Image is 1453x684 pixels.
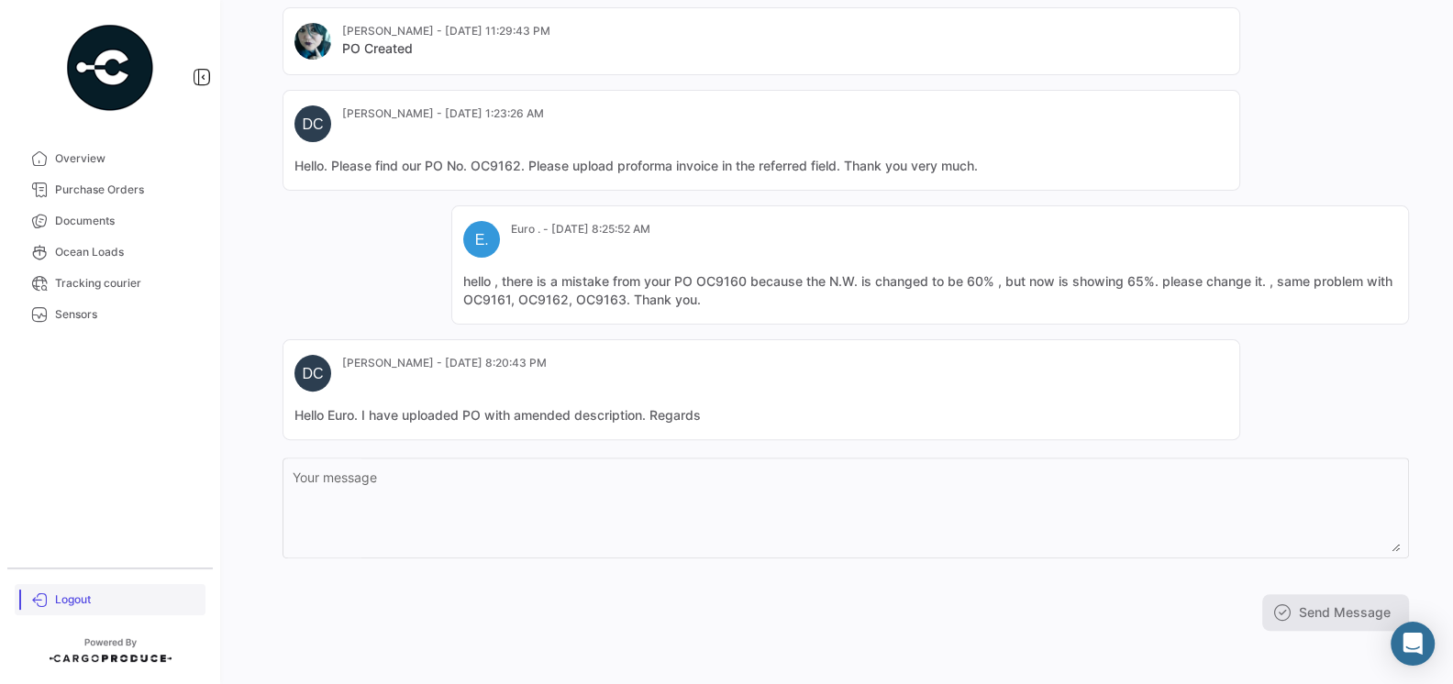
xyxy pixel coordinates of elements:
[342,105,544,122] mat-card-subtitle: [PERSON_NAME] - [DATE] 1:23:26 AM
[342,23,550,39] mat-card-subtitle: [PERSON_NAME] - [DATE] 11:29:43 PM
[55,213,198,229] span: Documents
[15,268,205,299] a: Tracking courier
[294,105,331,142] div: DC
[64,22,156,114] img: powered-by.png
[55,244,198,260] span: Ocean Loads
[55,150,198,167] span: Overview
[511,221,650,237] mat-card-subtitle: Euro . - [DATE] 8:25:52 AM
[55,591,198,608] span: Logout
[55,275,198,292] span: Tracking courier
[15,205,205,237] a: Documents
[294,157,1228,175] mat-card-content: Hello. Please find our PO No. OC9162. Please upload proforma invoice in the referred field. Thank...
[463,221,500,258] div: E.
[463,272,1397,309] mat-card-content: hello , there is a mistake from your PO OC9160 because the N.W. is changed to be 60% , but now is...
[294,355,331,392] div: DC
[55,182,198,198] span: Purchase Orders
[15,237,205,268] a: Ocean Loads
[15,143,205,174] a: Overview
[55,306,198,323] span: Sensors
[294,406,1228,425] mat-card-content: Hello Euro. I have uploaded PO with amended description. Regards
[342,39,550,58] mat-card-title: PO Created
[294,23,331,60] img: IMG_20220614_122528.jpg
[1391,622,1435,666] div: Abrir Intercom Messenger
[15,174,205,205] a: Purchase Orders
[342,355,547,371] mat-card-subtitle: [PERSON_NAME] - [DATE] 8:20:43 PM
[15,299,205,330] a: Sensors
